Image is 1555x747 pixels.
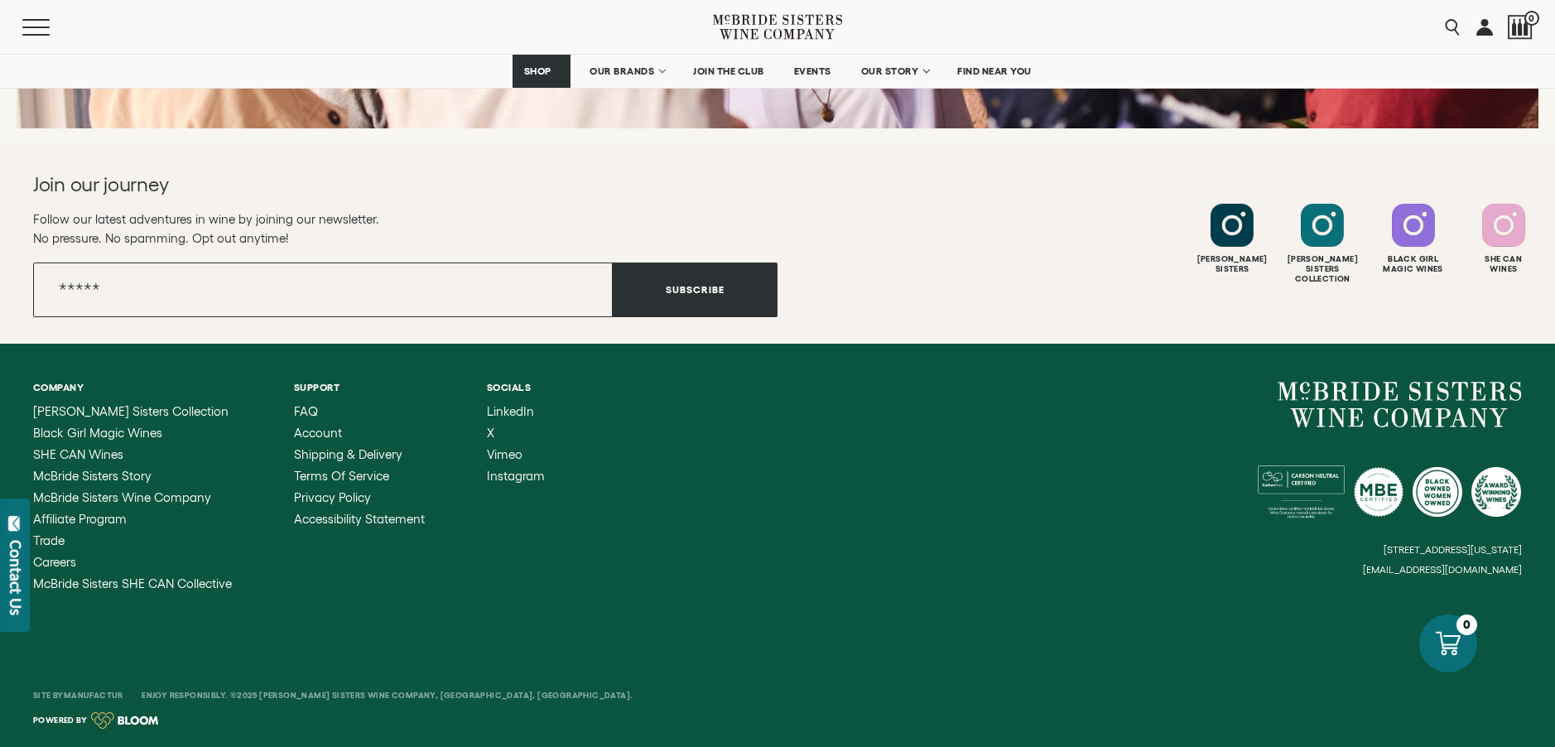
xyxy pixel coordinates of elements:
span: SHOP [523,65,551,77]
span: Black Girl Magic Wines [33,426,162,440]
p: Follow our latest adventures in wine by joining our newsletter. No pressure. No spamming. Opt out... [33,210,777,248]
span: Account [294,426,342,440]
span: Privacy Policy [294,490,371,504]
span: Terms of Service [294,469,389,483]
a: Affiliate Program [33,513,232,526]
span: Enjoy Responsibly. ©2025 [PERSON_NAME] Sisters Wine Company, [GEOGRAPHIC_DATA], [GEOGRAPHIC_DATA]. [142,691,633,700]
div: She Can Wines [1461,254,1547,274]
button: Subscribe [613,263,777,317]
span: JOIN THE CLUB [693,65,764,77]
a: SHE CAN Wines [33,448,232,461]
a: FIND NEAR YOU [946,55,1042,88]
div: Black Girl Magic Wines [1370,254,1456,274]
a: Privacy Policy [294,491,425,504]
a: JOIN THE CLUB [682,55,775,88]
div: [PERSON_NAME] Sisters [1189,254,1275,274]
a: Careers [33,556,232,569]
span: Accessibility Statement [294,512,425,526]
span: FIND NEAR YOU [957,65,1032,77]
a: McBride Sisters Collection [33,405,232,418]
span: Powered by [33,716,87,725]
a: Follow McBride Sisters on Instagram [PERSON_NAME]Sisters [1189,204,1275,274]
input: Email [33,263,613,317]
a: Black Girl Magic Wines [33,427,232,440]
a: LinkedIn [487,405,545,418]
a: McBride Sisters Wine Company [33,491,232,504]
a: EVENTS [783,55,842,88]
a: Instagram [487,470,545,483]
a: Follow SHE CAN Wines on Instagram She CanWines [1461,204,1547,274]
div: 0 [1456,614,1477,635]
a: Terms of Service [294,470,425,483]
a: Follow McBride Sisters Collection on Instagram [PERSON_NAME] SistersCollection [1279,204,1365,284]
span: LinkedIn [487,404,534,418]
span: OUR STORY [861,65,919,77]
a: SHOP [513,55,570,88]
a: McBride Sisters Wine Company [1278,382,1522,428]
a: OUR STORY [850,55,939,88]
span: McBride Sisters Story [33,469,152,483]
small: [STREET_ADDRESS][US_STATE] [1384,544,1522,555]
span: Careers [33,555,76,569]
span: [PERSON_NAME] Sisters Collection [33,404,229,418]
a: McBride Sisters Story [33,470,232,483]
span: EVENTS [794,65,831,77]
button: Mobile Menu Trigger [22,19,82,36]
a: Shipping & Delivery [294,448,425,461]
a: Trade [33,534,232,547]
a: OUR BRANDS [579,55,674,88]
span: Trade [33,533,65,547]
h2: Join our journey [33,171,703,198]
span: OUR BRANDS [590,65,654,77]
span: McBride Sisters Wine Company [33,490,211,504]
a: Follow Black Girl Magic Wines on Instagram Black GirlMagic Wines [1370,204,1456,274]
a: FAQ [294,405,425,418]
span: Shipping & Delivery [294,447,402,461]
span: Site By [33,691,125,700]
span: McBride Sisters SHE CAN Collective [33,576,232,590]
span: X [487,426,494,440]
a: Accessibility Statement [294,513,425,526]
span: FAQ [294,404,318,418]
small: [EMAIL_ADDRESS][DOMAIN_NAME] [1363,564,1522,576]
span: Vimeo [487,447,522,461]
a: McBride Sisters SHE CAN Collective [33,577,232,590]
span: SHE CAN Wines [33,447,123,461]
div: [PERSON_NAME] Sisters Collection [1279,254,1365,284]
span: Affiliate Program [33,512,127,526]
div: Contact Us [7,540,24,615]
a: X [487,427,545,440]
span: 0 [1524,11,1539,26]
a: Vimeo [487,448,545,461]
a: Account [294,427,425,440]
a: Manufactur [64,691,123,700]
